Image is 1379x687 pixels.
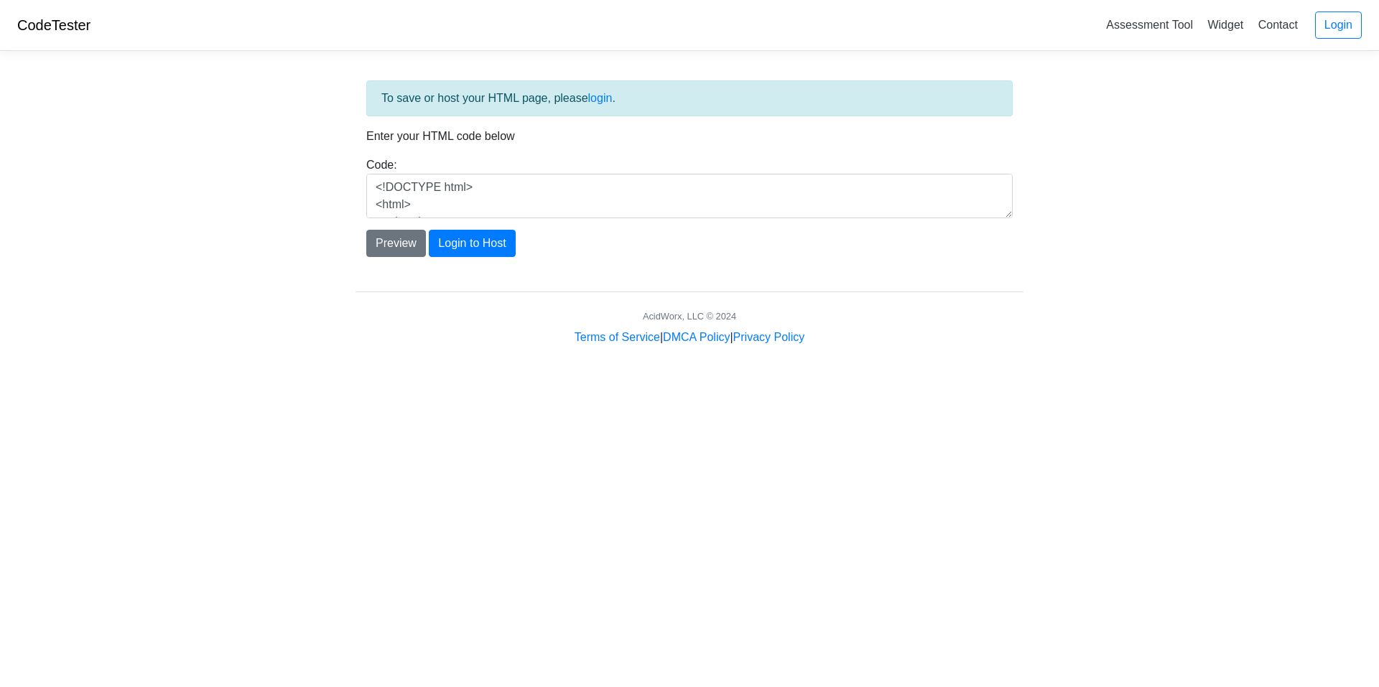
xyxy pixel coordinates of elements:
[366,174,1013,218] textarea: <!DOCTYPE html> <html> <head> <title>Test</title> </head> <body> <h1>Hello, world!</h1> </body> <...
[575,329,804,346] div: | |
[1253,13,1304,37] a: Contact
[1100,13,1199,37] a: Assessment Tool
[663,331,730,343] a: DMCA Policy
[575,331,660,343] a: Terms of Service
[643,309,736,323] div: AcidWorx, LLC © 2024
[588,92,613,104] a: login
[17,17,90,33] a: CodeTester
[733,331,805,343] a: Privacy Policy
[1202,13,1249,37] a: Widget
[366,128,1013,145] p: Enter your HTML code below
[1315,11,1362,39] a: Login
[356,156,1023,218] div: Code:
[366,230,426,257] button: Preview
[429,230,515,257] button: Login to Host
[366,80,1013,116] div: To save or host your HTML page, please .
